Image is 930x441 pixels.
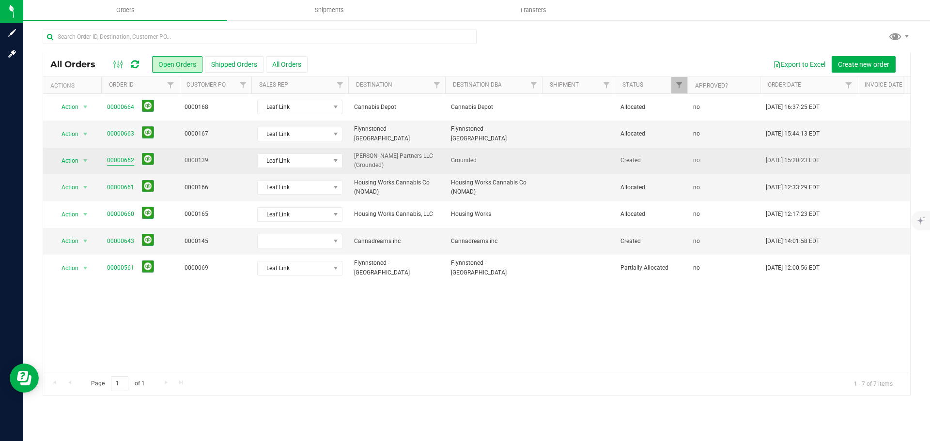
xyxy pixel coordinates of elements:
span: Allocated [620,103,682,112]
button: All Orders [266,56,308,73]
span: select [79,208,92,221]
span: Allocated [620,129,682,138]
span: Action [53,154,79,167]
div: Actions [50,82,97,89]
span: [DATE] 15:44:13 EDT [766,129,820,138]
span: [DATE] 16:37:25 EDT [766,103,820,112]
span: Action [53,208,79,221]
span: no [693,156,700,165]
span: Shipments [302,6,357,15]
span: Cannadreams inc [451,237,536,246]
span: Partially Allocated [620,263,682,273]
span: Orders [103,6,148,15]
button: Export to Excel [767,56,832,73]
span: Grounded [451,156,536,165]
span: Transfers [507,6,559,15]
a: Customer PO [186,81,226,88]
span: [DATE] 14:01:58 EDT [766,237,820,246]
a: Invoice Date [865,81,902,88]
span: Allocated [620,183,682,192]
iframe: Resource center [10,364,39,393]
span: no [693,237,700,246]
span: Leaf Link [258,100,330,114]
span: Housing Works Cannabis Co (NOMAD) [451,178,536,197]
a: 00000561 [107,263,134,273]
span: select [79,234,92,248]
span: Housing Works Cannabis Co (NOMAD) [354,178,439,197]
span: [DATE] 12:17:23 EDT [766,210,820,219]
span: Create new order [838,61,889,68]
a: Destination [356,81,392,88]
span: Action [53,234,79,248]
a: Order ID [109,81,134,88]
span: Flynnstoned - [GEOGRAPHIC_DATA] [354,124,439,143]
span: 0000168 [185,103,246,112]
span: Leaf Link [258,261,330,275]
a: 00000662 [107,156,134,165]
span: select [79,181,92,194]
span: [DATE] 15:20:23 EDT [766,156,820,165]
span: [DATE] 12:33:29 EDT [766,183,820,192]
span: Flynnstoned - [GEOGRAPHIC_DATA] [451,259,536,277]
a: Filter [332,77,348,93]
a: Sales Rep [259,81,288,88]
a: Status [622,81,643,88]
a: 00000660 [107,210,134,219]
inline-svg: Log in [7,49,17,59]
span: 0000167 [185,129,246,138]
span: Action [53,127,79,141]
span: Cannadreams inc [354,237,439,246]
span: select [79,100,92,114]
span: Flynnstoned - [GEOGRAPHIC_DATA] [354,259,439,277]
span: Page of 1 [83,376,153,391]
span: All Orders [50,59,105,70]
span: Leaf Link [258,208,330,221]
span: Leaf Link [258,127,330,141]
inline-svg: Sign up [7,28,17,38]
a: Filter [599,77,615,93]
a: Destination DBA [453,81,502,88]
span: Leaf Link [258,154,330,167]
span: no [693,210,700,219]
span: no [693,129,700,138]
span: [PERSON_NAME] Partners LLC (Grounded) [354,152,439,170]
span: Cannabis Depot [451,103,536,112]
span: 0000165 [185,210,246,219]
span: select [79,261,92,275]
a: Filter [671,77,687,93]
a: Filter [429,77,445,93]
span: no [693,103,700,112]
a: 00000661 [107,183,134,192]
span: Flynnstoned - [GEOGRAPHIC_DATA] [451,124,536,143]
a: 00000643 [107,237,134,246]
span: Leaf Link [258,181,330,194]
span: Action [53,100,79,114]
span: Housing Works [451,210,536,219]
span: Cannabis Depot [354,103,439,112]
span: Allocated [620,210,682,219]
span: Action [53,261,79,275]
span: Housing Works Cannabis, LLC [354,210,439,219]
span: Action [53,181,79,194]
span: [DATE] 12:00:56 EDT [766,263,820,273]
input: Search Order ID, Destination, Customer PO... [43,30,477,44]
span: no [693,183,700,192]
span: select [79,127,92,141]
span: no [693,263,700,273]
span: 0000166 [185,183,246,192]
a: 00000663 [107,129,134,138]
span: 0000069 [185,263,246,273]
span: select [79,154,92,167]
a: Filter [235,77,251,93]
span: Created [620,156,682,165]
span: 0000145 [185,237,246,246]
a: Filter [163,77,179,93]
button: Shipped Orders [205,56,263,73]
a: Approved? [695,82,728,89]
button: Open Orders [152,56,202,73]
a: Shipment [550,81,579,88]
input: 1 [111,376,128,391]
span: Created [620,237,682,246]
a: Filter [526,77,542,93]
a: Filter [841,77,857,93]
